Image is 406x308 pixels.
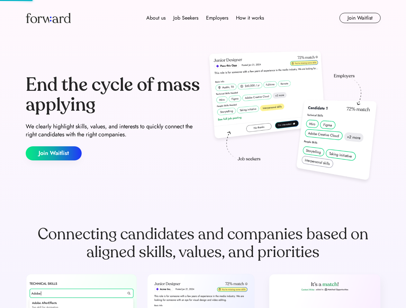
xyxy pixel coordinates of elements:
div: End the cycle of mass applying [26,75,201,115]
div: Employers [206,14,228,22]
button: Join Waitlist [339,13,381,23]
div: We clearly highlight skills, values, and interests to quickly connect the right candidates with t... [26,123,201,139]
div: Job Seekers [173,14,198,22]
img: Forward logo [26,13,71,23]
div: How it works [236,14,264,22]
button: Join Waitlist [26,146,82,160]
img: hero-image.png [206,49,381,187]
div: Connecting candidates and companies based on aligned skills, values, and priorities [26,225,381,261]
div: About us [146,14,166,22]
